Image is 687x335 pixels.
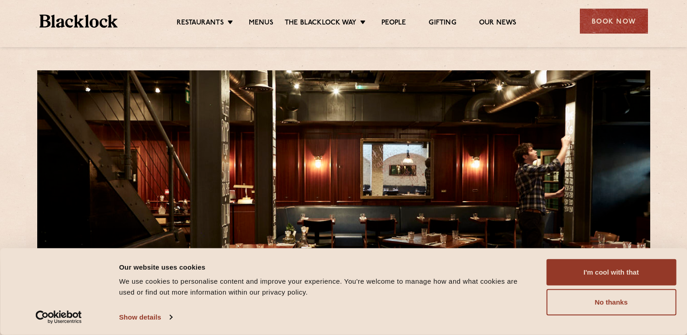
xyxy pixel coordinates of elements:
button: No thanks [546,289,676,315]
img: BL_Textured_Logo-footer-cropped.svg [40,15,118,28]
a: Our News [479,19,517,29]
a: Menus [249,19,273,29]
div: We use cookies to personalise content and improve your experience. You're welcome to manage how a... [119,276,526,298]
a: People [381,19,406,29]
button: I'm cool with that [546,259,676,286]
a: The Blacklock Way [285,19,356,29]
a: Restaurants [177,19,224,29]
div: Book Now [580,9,648,34]
a: Gifting [429,19,456,29]
a: Show details [119,310,172,324]
a: Usercentrics Cookiebot - opens in a new window [19,310,99,324]
div: Our website uses cookies [119,261,526,272]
